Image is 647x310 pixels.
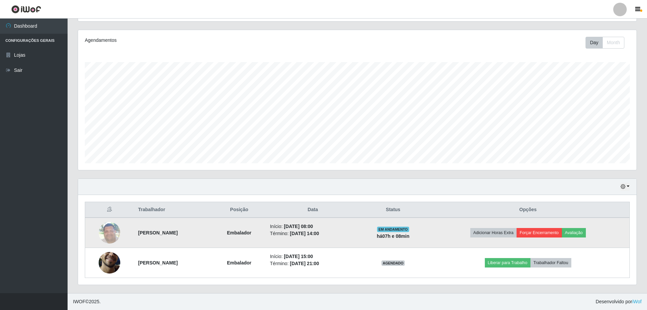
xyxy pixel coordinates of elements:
button: Forçar Encerramento [517,228,562,237]
button: Day [586,37,603,49]
strong: há 07 h e 08 min [377,233,409,239]
strong: [PERSON_NAME] [138,260,178,265]
button: Month [602,37,624,49]
li: Término: [270,230,356,237]
time: [DATE] 08:00 [284,224,313,229]
a: iWof [632,299,642,304]
strong: [PERSON_NAME] [138,230,178,235]
button: Liberar para Trabalho [485,258,530,267]
li: Início: [270,223,356,230]
th: Status [360,202,427,218]
img: 1755034904390.jpeg [99,239,120,287]
li: Término: [270,260,356,267]
li: Início: [270,253,356,260]
time: [DATE] 15:00 [284,254,313,259]
button: Adicionar Horas Extra [470,228,517,237]
div: Toolbar with button groups [586,37,630,49]
span: EM ANDAMENTO [377,227,409,232]
span: AGENDADO [381,260,405,266]
button: Trabalhador Faltou [530,258,571,267]
strong: Embalador [227,230,251,235]
img: 1697490161329.jpeg [99,218,120,247]
strong: Embalador [227,260,251,265]
time: [DATE] 21:00 [290,261,319,266]
img: CoreUI Logo [11,5,41,13]
time: [DATE] 14:00 [290,231,319,236]
span: © 2025 . [73,298,101,305]
div: Agendamentos [85,37,306,44]
th: Posição [213,202,266,218]
th: Data [266,202,360,218]
th: Opções [426,202,629,218]
button: Avaliação [562,228,586,237]
span: IWOF [73,299,85,304]
span: Desenvolvido por [596,298,642,305]
th: Trabalhador [134,202,213,218]
div: First group [586,37,624,49]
